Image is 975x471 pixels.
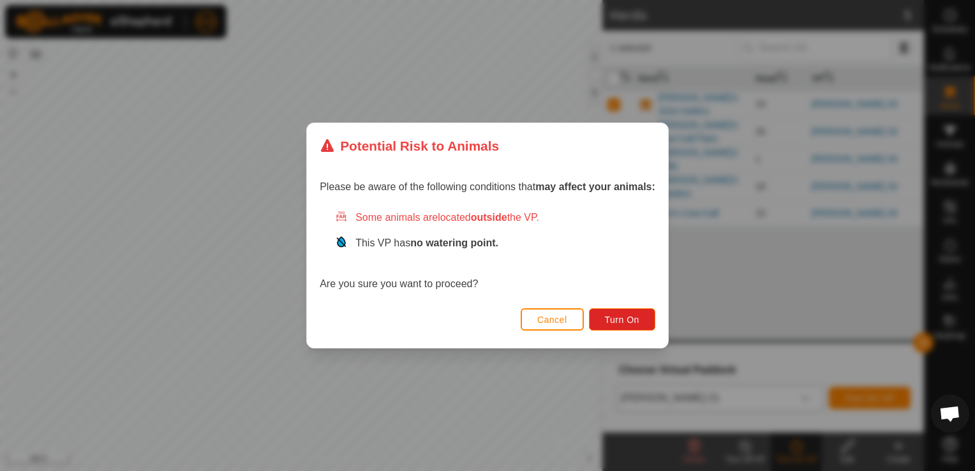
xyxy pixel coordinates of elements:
[931,394,969,433] a: Open chat
[535,181,655,192] strong: may affect your animals:
[355,237,498,248] span: This VP has
[320,181,655,192] span: Please be aware of the following conditions that
[521,308,584,331] button: Cancel
[589,308,655,331] button: Turn On
[320,210,655,292] div: Are you sure you want to proceed?
[335,210,655,225] div: Some animals are
[471,212,507,223] strong: outside
[320,136,499,156] div: Potential Risk to Animals
[537,315,567,325] span: Cancel
[605,315,639,325] span: Turn On
[438,212,539,223] span: located the VP.
[410,237,498,248] strong: no watering point.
